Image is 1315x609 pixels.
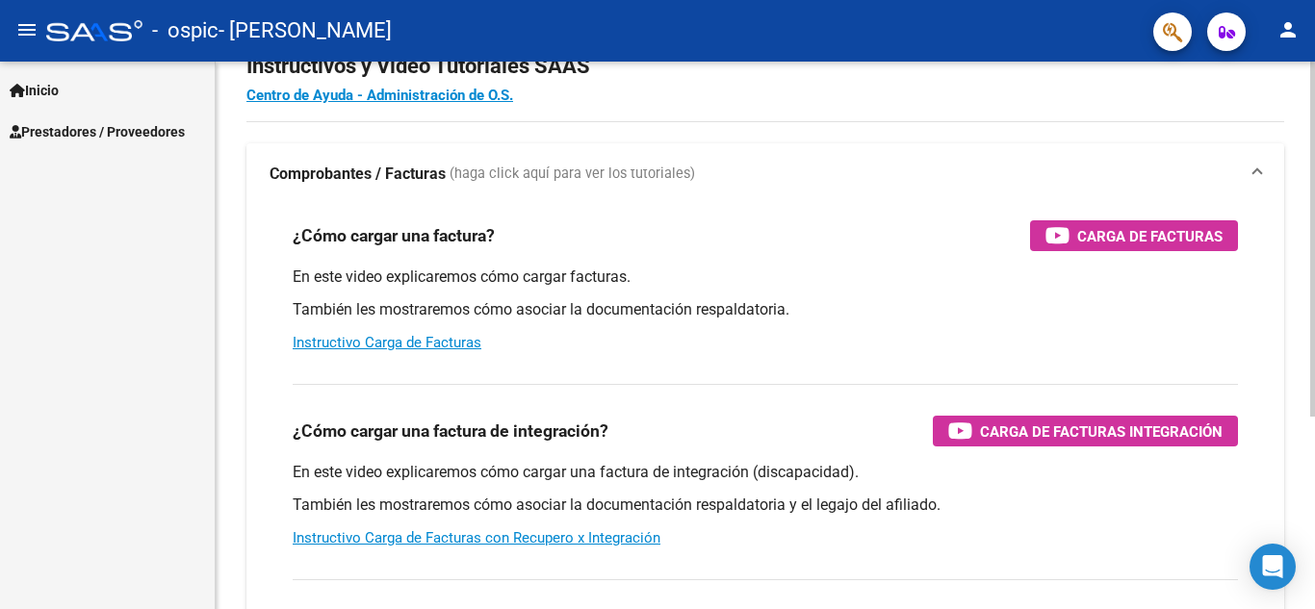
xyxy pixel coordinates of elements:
span: Prestadores / Proveedores [10,121,185,142]
p: También les mostraremos cómo asociar la documentación respaldatoria y el legajo del afiliado. [293,495,1238,516]
h3: ¿Cómo cargar una factura de integración? [293,418,608,444]
a: Instructivo Carga de Facturas [293,334,481,351]
span: Carga de Facturas Integración [980,419,1223,444]
a: Centro de Ayuda - Administración de O.S. [246,87,513,104]
span: Inicio [10,80,59,101]
span: - [PERSON_NAME] [219,10,392,52]
a: Instructivo Carga de Facturas con Recupero x Integración [293,529,660,546]
mat-expansion-panel-header: Comprobantes / Facturas (haga click aquí para ver los tutoriales) [246,143,1284,205]
strong: Comprobantes / Facturas [270,164,446,185]
mat-icon: person [1276,18,1300,41]
button: Carga de Facturas Integración [933,416,1238,446]
h2: Instructivos y Video Tutoriales SAAS [246,48,1284,85]
h3: ¿Cómo cargar una factura? [293,222,495,249]
p: En este video explicaremos cómo cargar facturas. [293,266,1238,288]
div: Open Intercom Messenger [1250,544,1296,590]
p: En este video explicaremos cómo cargar una factura de integración (discapacidad). [293,462,1238,483]
mat-icon: menu [15,18,39,41]
span: - ospic [152,10,219,52]
span: Carga de Facturas [1077,224,1223,248]
p: También les mostraremos cómo asociar la documentación respaldatoria. [293,299,1238,320]
button: Carga de Facturas [1030,220,1238,251]
span: (haga click aquí para ver los tutoriales) [450,164,695,185]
